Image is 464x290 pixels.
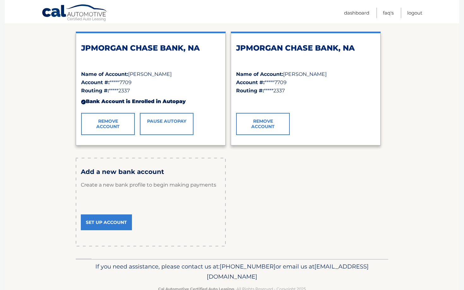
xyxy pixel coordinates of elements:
[207,263,369,280] span: [EMAIL_ADDRESS][DOMAIN_NAME]
[344,8,369,18] a: Dashboard
[236,79,265,85] strong: Account #:
[236,43,375,53] h2: JPMORGAN CHASE BANK, NA
[81,113,135,135] a: Remove Account
[383,8,394,18] a: FAQ's
[81,95,220,108] div: Bank Account is Enrolled in Autopay
[236,113,290,135] a: Remove Account
[236,88,264,94] strong: Routing #:
[81,100,86,104] div: ✓
[81,168,221,176] h3: Add a new bank account
[81,43,220,53] h2: JPMORGAN CHASE BANK, NA
[236,98,240,104] span: ✓
[220,263,276,270] span: [PHONE_NUMBER]
[81,79,110,85] strong: Account #:
[80,262,384,282] p: If you need assistance, please contact us at: or email us at
[236,71,283,77] strong: Name of Account:
[140,113,193,135] a: Pause AutoPay
[283,71,327,77] span: [PERSON_NAME]
[81,214,132,230] a: Set Up Account
[407,8,422,18] a: Logout
[81,71,128,77] strong: Name of Account:
[128,71,172,77] span: [PERSON_NAME]
[81,176,221,194] p: Create a new bank profile to begin making payments
[81,88,109,94] strong: Routing #:
[42,4,108,22] a: Cal Automotive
